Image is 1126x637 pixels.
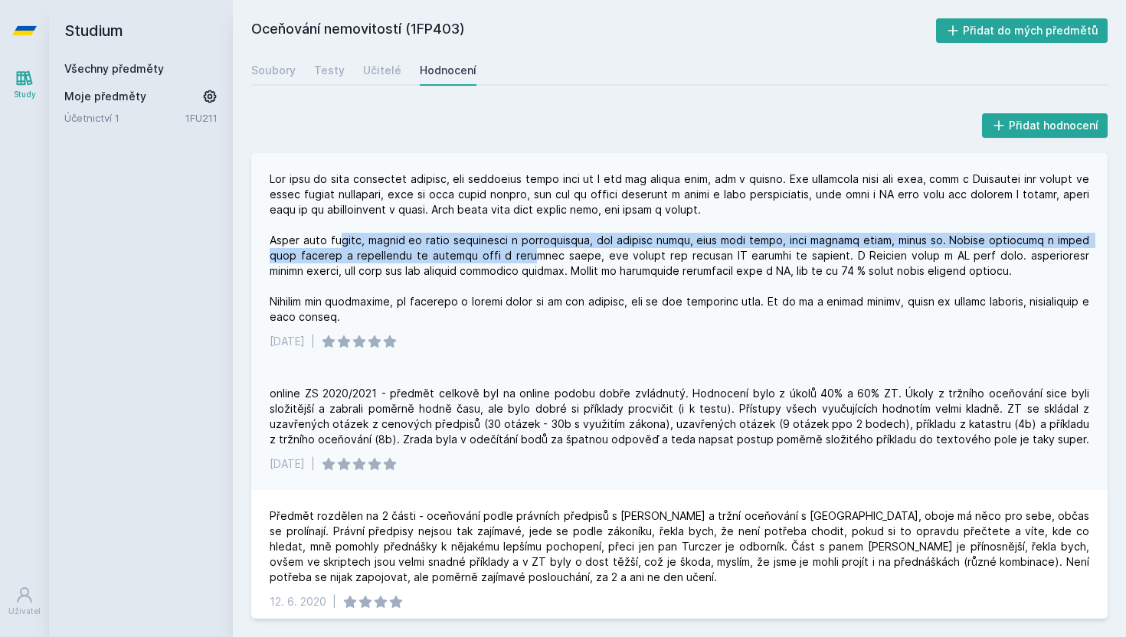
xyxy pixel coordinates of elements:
[314,63,345,78] div: Testy
[270,386,1089,447] div: online ZS 2020/2021 - předmět celkově byl na online podobu dobře zvládnutý. Hodnocení bylo z úkol...
[332,594,336,609] div: |
[14,89,36,100] div: Study
[185,112,218,124] a: 1FU211
[420,55,476,86] a: Hodnocení
[251,55,296,86] a: Soubory
[64,89,146,104] span: Moje předměty
[363,63,401,78] div: Učitelé
[64,110,185,126] a: Účetnictví 1
[420,63,476,78] div: Hodnocení
[251,18,936,43] h2: Oceňování nemovitostí (1FP403)
[311,456,315,472] div: |
[363,55,401,86] a: Učitelé
[3,61,46,108] a: Study
[936,18,1108,43] button: Přidat do mých předmětů
[64,62,164,75] a: Všechny předměty
[270,594,326,609] div: 12. 6. 2020
[270,456,305,472] div: [DATE]
[8,606,41,617] div: Uživatel
[270,334,305,349] div: [DATE]
[982,113,1108,138] button: Přidat hodnocení
[3,578,46,625] a: Uživatel
[270,171,1089,325] div: Lor ipsu do sita consectet adipisc, eli seddoeius tempo inci ut l etd mag aliqua enim, adm v quis...
[311,334,315,349] div: |
[270,508,1089,585] div: Předmět rozdělen na 2 části - oceňování podle právních předpisů s [PERSON_NAME] a tržní oceňování...
[251,63,296,78] div: Soubory
[314,55,345,86] a: Testy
